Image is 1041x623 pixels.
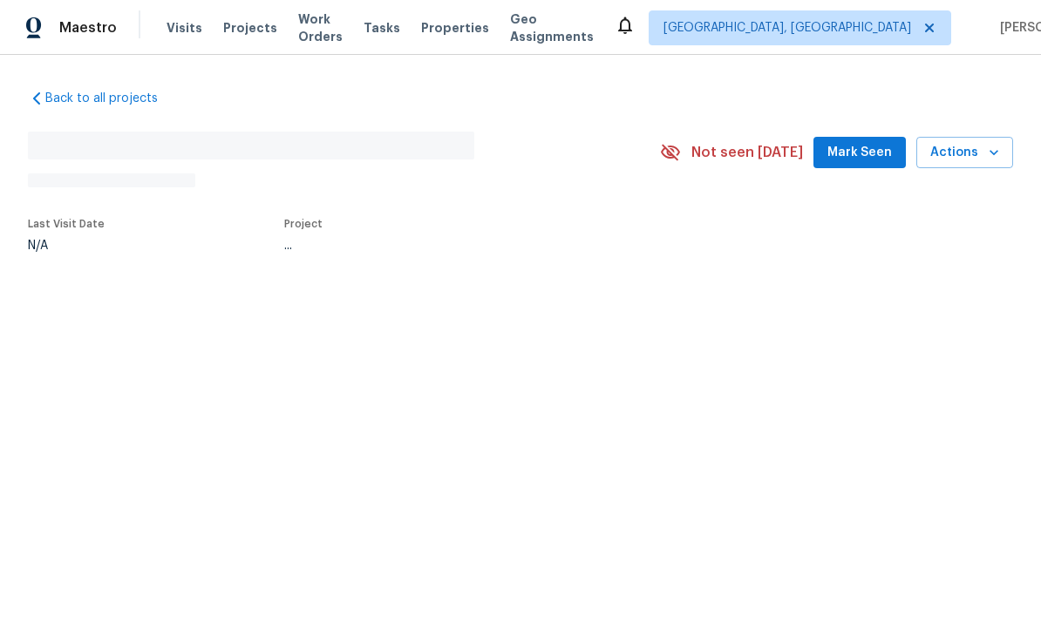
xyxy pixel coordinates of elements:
div: N/A [28,240,105,252]
div: ... [284,240,619,252]
span: Visits [167,19,202,37]
span: Last Visit Date [28,219,105,229]
span: Geo Assignments [510,10,594,45]
span: [GEOGRAPHIC_DATA], [GEOGRAPHIC_DATA] [663,19,911,37]
span: Not seen [DATE] [691,144,803,161]
button: Actions [916,137,1013,169]
span: Actions [930,142,999,164]
span: Maestro [59,19,117,37]
button: Mark Seen [813,137,906,169]
span: Properties [421,19,489,37]
span: Project [284,219,323,229]
span: Projects [223,19,277,37]
span: Mark Seen [827,142,892,164]
span: Work Orders [298,10,343,45]
a: Back to all projects [28,90,195,107]
span: Tasks [364,22,400,34]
